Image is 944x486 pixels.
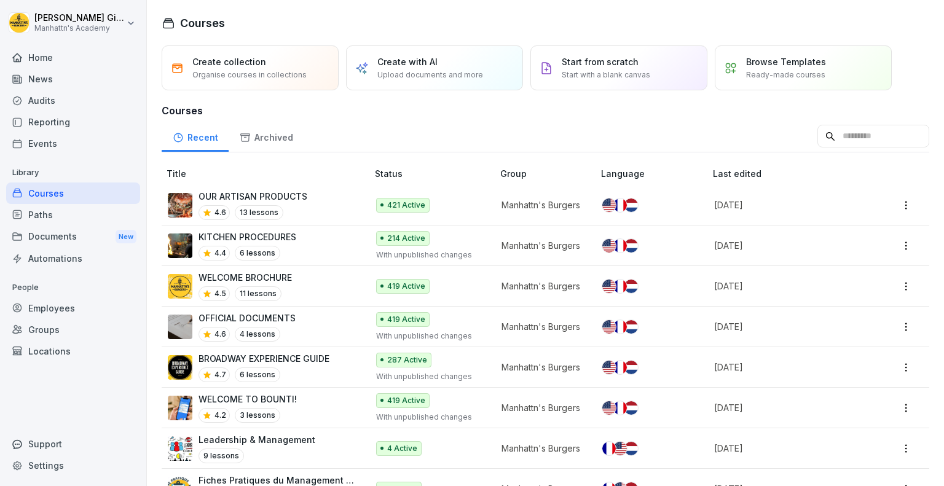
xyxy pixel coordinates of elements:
[387,395,425,406] p: 419 Active
[613,320,627,334] img: fr.svg
[199,312,296,324] p: OFFICIAL DOCUMENTS
[714,401,859,414] p: [DATE]
[6,133,140,154] a: Events
[624,442,638,455] img: nl.svg
[214,288,226,299] p: 4.5
[624,320,638,334] img: nl.svg
[714,361,859,374] p: [DATE]
[602,442,616,455] img: fr.svg
[199,190,307,203] p: OUR ARTISAN PRODUCTS
[235,205,283,220] p: 13 lessons
[714,442,859,455] p: [DATE]
[713,167,874,180] p: Last edited
[746,55,826,68] p: Browse Templates
[168,315,192,339] img: ejac0nauwq8k5t72z492sf9q.png
[624,198,638,212] img: nl.svg
[6,68,140,90] a: News
[602,320,616,334] img: us.svg
[377,69,483,80] p: Upload documents and more
[168,396,192,420] img: hm1d8mjyoy3ei8rvq6pjap3c.png
[6,111,140,133] a: Reporting
[624,361,638,374] img: nl.svg
[387,233,425,244] p: 214 Active
[502,361,581,374] p: Manhattn's Burgers
[192,69,307,80] p: Organise courses in collections
[376,371,481,382] p: With unpublished changes
[562,69,650,80] p: Start with a blank canvas
[6,225,140,248] a: DocumentsNew
[6,163,140,182] p: Library
[6,225,140,248] div: Documents
[214,207,226,218] p: 4.6
[168,193,192,218] img: b6xamxhvf3oim249scwp8rtl.png
[613,239,627,253] img: fr.svg
[502,442,581,455] p: Manhattn's Burgers
[214,248,226,259] p: 4.4
[6,278,140,297] p: People
[387,200,425,211] p: 421 Active
[168,436,192,461] img: m5os3g31qv4yrwr27cnhnia0.png
[199,230,296,243] p: KITCHEN PROCEDURES
[199,271,292,284] p: WELCOME BROCHURE
[502,280,581,292] p: Manhattn's Burgers
[624,401,638,415] img: nl.svg
[199,449,244,463] p: 9 lessons
[214,410,226,421] p: 4.2
[235,367,280,382] p: 6 lessons
[613,280,627,293] img: fr.svg
[167,167,370,180] p: Title
[714,198,859,211] p: [DATE]
[562,55,639,68] p: Start from scratch
[6,204,140,225] div: Paths
[502,239,581,252] p: Manhattn's Burgers
[375,167,495,180] p: Status
[168,274,192,299] img: o6stutclj8fenf9my2o1qei2.png
[162,120,229,152] a: Recent
[387,355,427,366] p: 287 Active
[613,198,627,212] img: fr.svg
[168,355,192,380] img: g13ofhbnvnkja93or8f2wu04.png
[714,320,859,333] p: [DATE]
[6,90,140,111] a: Audits
[602,198,616,212] img: us.svg
[229,120,304,152] div: Archived
[714,239,859,252] p: [DATE]
[214,369,226,380] p: 4.7
[6,319,140,340] a: Groups
[235,408,280,423] p: 3 lessons
[624,280,638,293] img: nl.svg
[6,297,140,319] a: Employees
[235,286,281,301] p: 11 lessons
[235,327,280,342] p: 4 lessons
[199,352,329,365] p: BROADWAY EXPERIENCE GUIDE
[714,280,859,292] p: [DATE]
[601,167,707,180] p: Language
[602,401,616,415] img: us.svg
[613,442,627,455] img: us.svg
[116,230,136,244] div: New
[387,281,425,292] p: 419 Active
[6,455,140,476] a: Settings
[6,47,140,68] a: Home
[502,401,581,414] p: Manhattn's Burgers
[377,55,438,68] p: Create with AI
[199,393,297,406] p: WELCOME TO BOUNTI!
[6,340,140,362] a: Locations
[502,198,581,211] p: Manhattn's Burgers
[192,55,266,68] p: Create collection
[168,233,192,258] img: cg5lo66e1g15nr59ub5pszec.png
[376,412,481,423] p: With unpublished changes
[376,331,481,342] p: With unpublished changes
[235,246,280,261] p: 6 lessons
[500,167,596,180] p: Group
[387,443,417,454] p: 4 Active
[199,433,315,446] p: Leadership & Management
